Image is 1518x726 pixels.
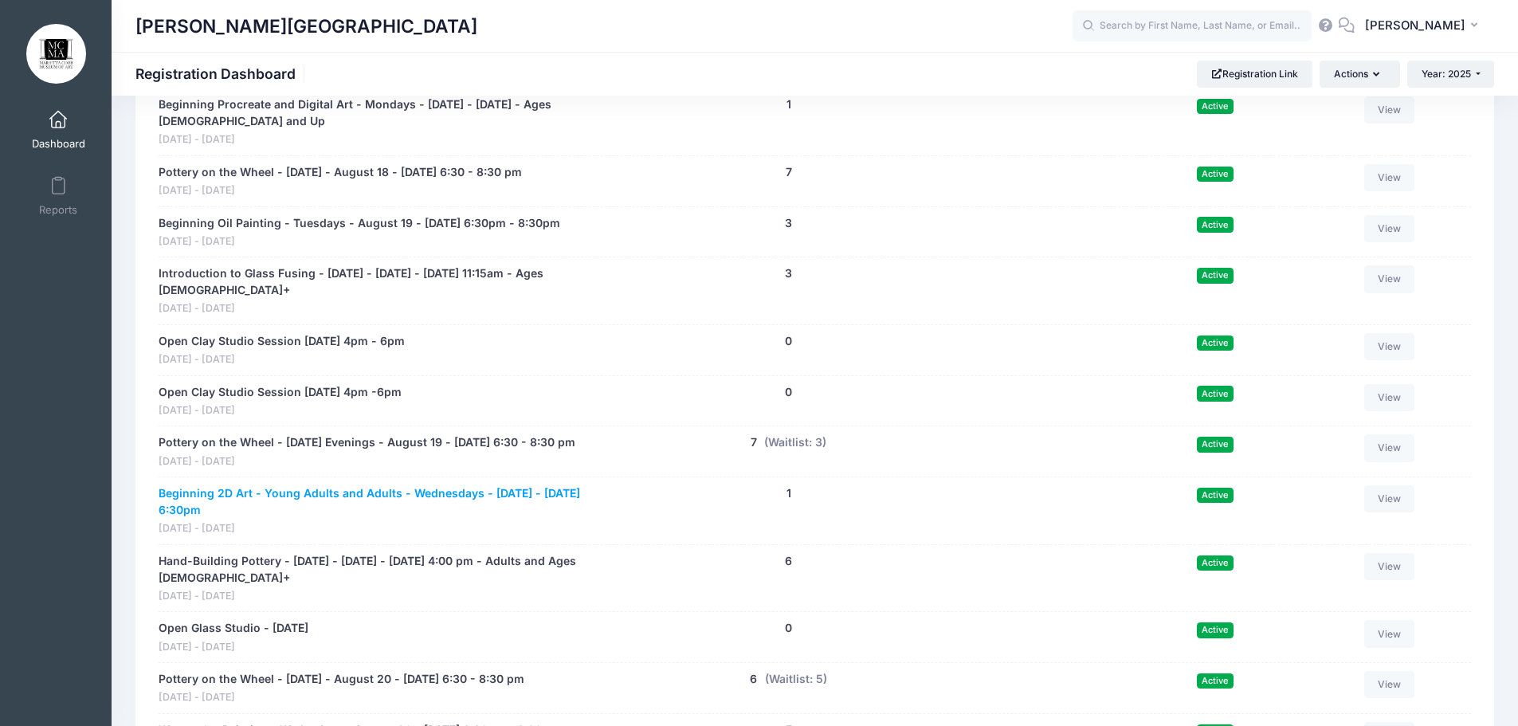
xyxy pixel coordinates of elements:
a: Open Glass Studio - [DATE] [159,620,308,637]
a: Pottery on the Wheel - [DATE] - August 20 - [DATE] 6:30 - 8:30 pm [159,671,524,688]
button: 1 [786,96,791,113]
span: Active [1197,437,1234,452]
img: Marietta Cobb Museum of Art [26,24,86,84]
button: Actions [1320,61,1399,88]
a: Registration Link [1197,61,1312,88]
h1: Registration Dashboard [135,65,309,82]
a: View [1364,485,1415,512]
a: View [1364,620,1415,647]
a: View [1364,671,1415,698]
a: Beginning 2D Art - Young Adults and Adults - Wednesdays - [DATE] - [DATE] 6:30pm [159,485,623,519]
a: View [1364,333,1415,360]
span: Active [1197,217,1234,232]
span: Active [1197,99,1234,114]
span: Year: 2025 [1422,68,1471,80]
span: [DATE] - [DATE] [159,352,405,367]
span: [DATE] - [DATE] [159,589,623,604]
button: 3 [785,265,792,282]
span: [DATE] - [DATE] [159,183,522,198]
span: [DATE] - [DATE] [159,132,623,147]
a: View [1364,215,1415,242]
a: View [1364,164,1415,191]
span: Active [1197,268,1234,283]
span: Active [1197,622,1234,638]
button: (Waitlist: 3) [764,434,826,451]
span: Active [1197,167,1234,182]
a: Pottery on the Wheel - [DATE] - August 18 - [DATE] 6:30 - 8:30 pm [159,164,522,181]
a: Dashboard [21,102,96,158]
span: [DATE] - [DATE] [159,640,308,655]
button: 6 [750,671,757,688]
button: 3 [785,215,792,232]
span: [DATE] - [DATE] [159,301,623,316]
button: Year: 2025 [1407,61,1494,88]
a: Hand-Building Pottery - [DATE] - [DATE] - [DATE] 4:00 pm - Adults and Ages [DEMOGRAPHIC_DATA]+ [159,553,623,587]
span: [DATE] - [DATE] [159,690,524,705]
button: [PERSON_NAME] [1355,8,1494,45]
a: Beginning Procreate and Digital Art - Mondays - [DATE] - [DATE] - Ages [DEMOGRAPHIC_DATA] and Up [159,96,623,130]
button: 0 [785,620,792,637]
a: Introduction to Glass Fusing - [DATE] - [DATE] - [DATE] 11:15am - Ages [DEMOGRAPHIC_DATA]+ [159,265,623,299]
a: Beginning Oil Painting - Tuesdays - August 19 - [DATE] 6:30pm - 8:30pm [159,215,560,232]
span: Active [1197,555,1234,571]
a: View [1364,553,1415,580]
input: Search by First Name, Last Name, or Email... [1073,10,1312,42]
span: [DATE] - [DATE] [159,454,575,469]
span: Active [1197,488,1234,503]
button: (Waitlist: 5) [765,671,827,688]
a: Open Clay Studio Session [DATE] 4pm -6pm [159,384,402,401]
button: 7 [786,164,792,181]
span: Active [1197,336,1234,351]
span: [DATE] - [DATE] [159,521,623,536]
button: 1 [786,485,791,502]
a: View [1364,384,1415,411]
h1: [PERSON_NAME][GEOGRAPHIC_DATA] [135,8,477,45]
span: [DATE] - [DATE] [159,234,560,249]
a: Open Clay Studio Session [DATE] 4pm - 6pm [159,333,405,350]
span: Active [1197,673,1234,689]
button: 7 [751,434,757,451]
span: [DATE] - [DATE] [159,403,402,418]
button: 0 [785,384,792,401]
span: [PERSON_NAME] [1365,17,1465,34]
a: View [1364,434,1415,461]
a: Pottery on the Wheel - [DATE] Evenings - August 19 - [DATE] 6:30 - 8:30 pm [159,434,575,451]
span: Dashboard [32,137,85,151]
a: Reports [21,168,96,224]
span: Reports [39,203,77,217]
span: Active [1197,386,1234,401]
a: View [1364,96,1415,124]
a: View [1364,265,1415,292]
button: 0 [785,333,792,350]
button: 6 [785,553,792,570]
